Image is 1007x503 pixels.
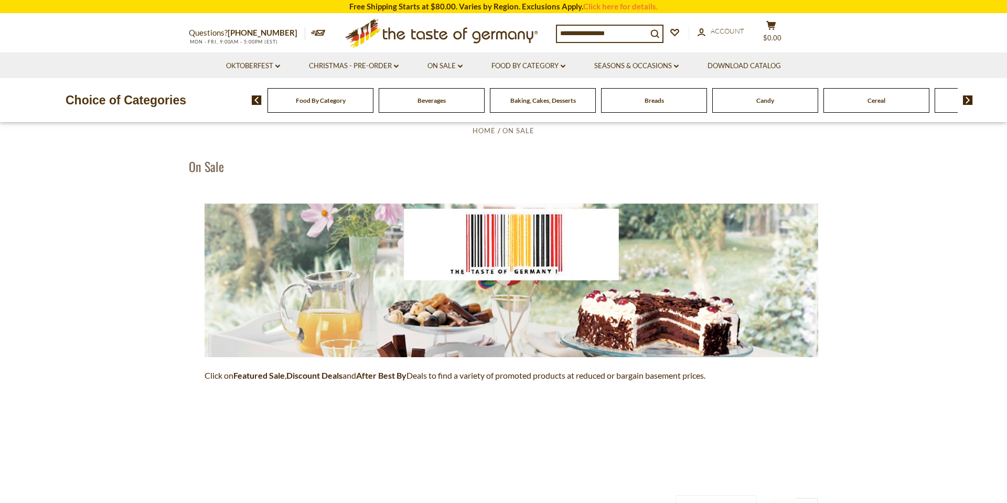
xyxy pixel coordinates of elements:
h1: On Sale [189,158,224,174]
a: Home [473,126,496,135]
a: Account [698,26,744,37]
strong: Discount Deals [286,370,342,380]
strong: Featured Sale [233,370,285,380]
strong: After Best By [356,370,406,380]
a: Click here for details. [583,2,658,11]
a: Download Catalog [708,60,781,72]
a: On Sale [502,126,534,135]
p: Questions? [189,26,305,40]
span: Account [711,27,744,35]
a: Christmas - PRE-ORDER [309,60,399,72]
span: Click on , and Deals to find a variety of promoted products at reduced or bargain basement prices. [205,370,705,380]
a: Baking, Cakes, Desserts [510,97,576,104]
a: Candy [756,97,774,104]
a: Breads [645,97,664,104]
a: Seasons & Occasions [594,60,679,72]
a: Food By Category [491,60,565,72]
img: next arrow [963,95,973,105]
a: Oktoberfest [226,60,280,72]
a: Beverages [417,97,446,104]
button: $0.00 [755,20,787,47]
a: [PHONE_NUMBER] [228,28,297,37]
img: the-taste-of-germany-barcode-3.jpg [205,204,818,357]
a: On Sale [427,60,463,72]
img: previous arrow [252,95,262,105]
a: Cereal [867,97,885,104]
span: $0.00 [763,34,781,42]
a: Food By Category [296,97,346,104]
span: MON - FRI, 9:00AM - 5:00PM (EST) [189,39,278,45]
